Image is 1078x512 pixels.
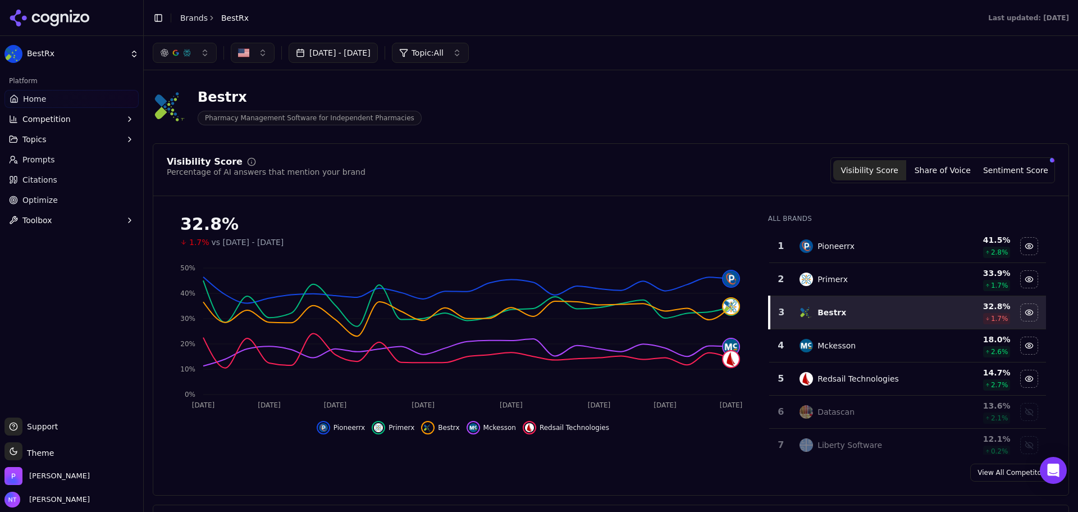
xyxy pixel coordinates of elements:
tr: 1pioneerrxPioneerrx41.5%2.8%Hide pioneerrx data [769,230,1046,263]
div: 3 [775,306,789,319]
a: Optimize [4,191,139,209]
img: BestRx [153,89,189,125]
div: All Brands [768,214,1046,223]
div: 2 [774,273,789,286]
button: Hide bestrx data [1020,303,1038,321]
img: primerx [374,423,383,432]
span: [PERSON_NAME] [25,495,90,505]
span: Pioneerrx [334,423,365,432]
img: bestrx [423,423,432,432]
button: Hide bestrx data [421,421,459,434]
span: BestRx [221,12,249,24]
a: Brands [180,13,208,22]
img: liberty software [800,438,813,452]
div: Last updated: [DATE] [988,13,1069,22]
span: 1.7 % [991,314,1008,323]
div: 41.5 % [938,234,1010,246]
span: Support [22,421,58,432]
img: pioneerrx [723,271,739,287]
button: Hide redsail technologies data [1020,370,1038,388]
div: Datascan [817,406,855,418]
button: [DATE] - [DATE] [289,43,378,63]
div: 14.7 % [938,367,1010,378]
tspan: 30% [180,315,195,323]
span: Primerx [389,423,414,432]
tspan: 20% [180,340,195,348]
span: Citations [22,174,57,185]
tspan: [DATE] [654,401,677,409]
span: 2.7 % [991,380,1008,389]
div: Open Intercom Messenger [1040,457,1067,484]
button: Hide pioneerrx data [1020,237,1038,255]
img: redsail technologies [723,351,739,367]
button: Topics [4,130,139,148]
img: mckesson [723,339,739,355]
tr: 2primerxPrimerx33.9%1.7%Hide primerx data [769,263,1046,296]
a: Citations [4,171,139,189]
div: Bestrx [198,88,422,106]
tspan: [DATE] [588,401,611,409]
img: mckesson [800,339,813,352]
img: BestRx [4,45,22,63]
span: BestRx [27,49,125,59]
tspan: 0% [185,391,195,398]
tspan: 40% [180,289,195,297]
div: Bestrx [817,307,846,318]
div: Percentage of AI answers that mention your brand [167,166,366,178]
img: pioneerrx [800,239,813,253]
div: 18.0 % [938,334,1010,345]
img: Nate Tower [4,492,20,508]
div: 6 [774,405,789,419]
span: 1.7% [189,237,209,248]
span: Topic: All [412,47,444,58]
nav: breadcrumb [180,12,249,24]
img: bestrx [800,306,813,319]
span: 1.7 % [991,281,1008,290]
a: View All Competitors [970,464,1055,482]
button: Visibility Score [833,160,906,180]
img: US [238,47,249,58]
tspan: [DATE] [324,401,347,409]
span: Mckesson [483,423,516,432]
div: Visibility Score [167,157,243,166]
img: mckesson [469,423,478,432]
div: 7 [774,438,789,452]
img: Perrill [4,467,22,485]
tspan: [DATE] [500,401,523,409]
span: 0.2 % [991,447,1008,456]
button: Show datascan data [1020,403,1038,421]
div: 32.8 % [938,301,1010,312]
tspan: [DATE] [258,401,281,409]
tspan: [DATE] [192,401,215,409]
div: 12.1 % [938,433,1010,445]
div: 5 [774,372,789,386]
button: Hide pioneerrx data [317,421,365,434]
div: 4 [774,339,789,352]
button: Hide mckesson data [467,421,516,434]
tr: 3bestrxBestrx32.8%1.7%Hide bestrx data [769,296,1046,329]
span: Theme [22,448,54,457]
span: Bestrx [438,423,459,432]
img: redsail technologies [525,423,534,432]
a: Prompts [4,151,139,169]
div: Redsail Technologies [817,373,899,384]
span: Pharmacy Management Software for Independent Pharmacies [198,111,422,125]
span: Toolbox [22,215,52,226]
div: 13.6 % [938,400,1010,411]
span: Topics [22,134,47,145]
span: Redsail Technologies [540,423,609,432]
button: Hide redsail technologies data [523,421,609,434]
div: Liberty Software [817,439,882,451]
span: 2.6 % [991,347,1008,356]
img: bestrx [723,298,739,314]
button: Open organization switcher [4,467,90,485]
div: 33.9 % [938,268,1010,279]
tr: 6datascanDatascan13.6%2.1%Show datascan data [769,396,1046,429]
button: Hide primerx data [372,421,414,434]
button: Toolbox [4,211,139,229]
button: Competition [4,110,139,128]
button: Show liberty software data [1020,436,1038,454]
tr: 5redsail technologiesRedsail Technologies14.7%2.7%Hide redsail technologies data [769,363,1046,396]
button: Sentiment Score [979,160,1052,180]
div: Primerx [817,274,848,285]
